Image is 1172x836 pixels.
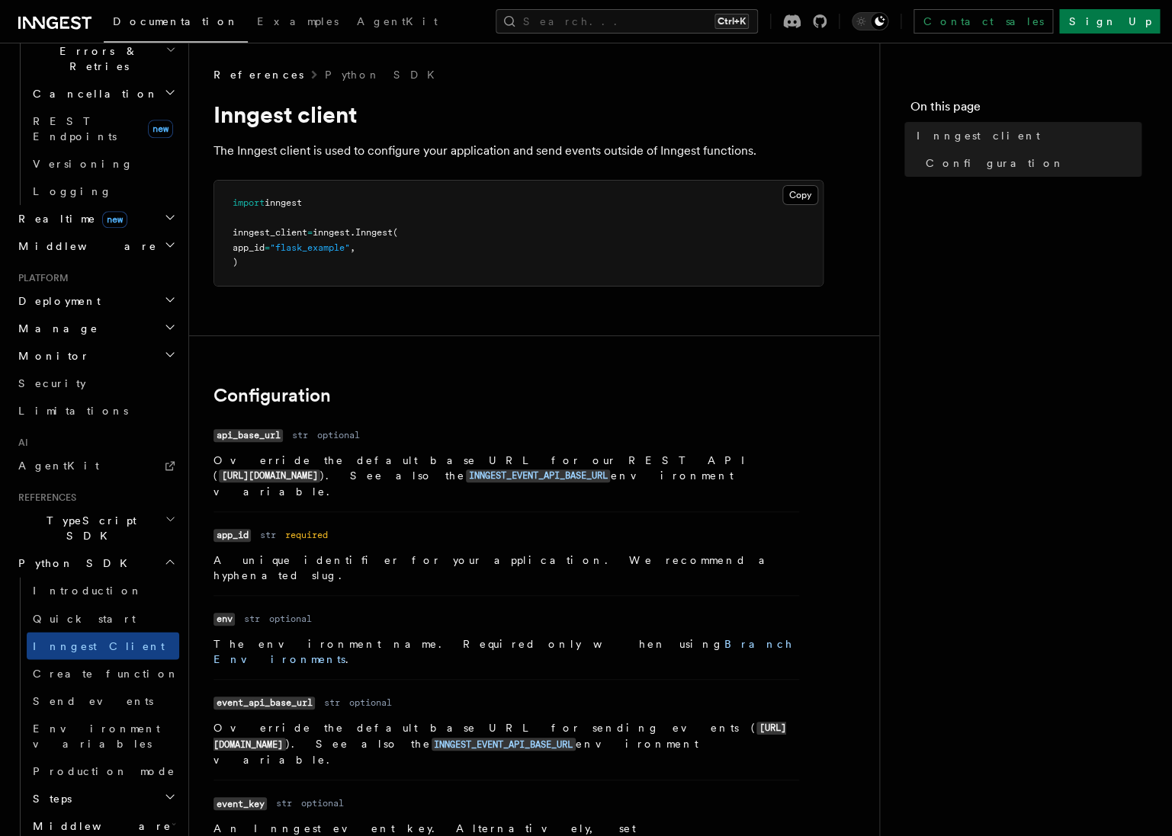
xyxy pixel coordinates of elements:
[214,385,331,406] a: Configuration
[350,242,355,253] span: ,
[33,722,160,749] span: Environment variables
[12,315,179,342] button: Manage
[12,342,179,370] button: Monitor
[214,101,824,128] h1: Inngest client
[466,469,610,482] a: INNGEST_EVENT_API_BASE_URL
[301,797,344,809] dd: optional
[244,613,260,625] dd: str
[27,43,165,74] span: Errors & Retries
[914,9,1053,34] a: Contact sales
[355,227,393,238] span: Inngest
[325,67,444,82] a: Python SDK
[12,556,136,571] span: Python SDK
[33,585,143,597] span: Introduction
[27,178,179,205] a: Logging
[782,185,818,205] button: Copy
[102,211,127,228] span: new
[317,429,360,441] dd: optional
[27,37,179,80] button: Errors & Retries
[307,227,313,238] span: =
[12,452,179,479] a: AgentKit
[917,128,1040,143] span: Inngest client
[285,529,328,541] dd: required
[214,453,799,499] p: Override the default base URL for our REST API ( ). See also the environment variable.
[148,120,173,138] span: new
[926,155,1064,171] span: Configuration
[292,429,308,441] dd: str
[324,697,340,709] dd: str
[12,492,76,504] span: References
[27,784,179,812] button: Steps
[12,321,98,336] span: Manage
[265,242,270,253] span: =
[33,158,133,170] span: Versioning
[12,293,101,309] span: Deployment
[214,797,267,810] code: event_key
[12,549,179,577] button: Python SDK
[910,98,1141,122] h4: On this page
[113,15,239,27] span: Documentation
[214,638,793,665] a: Branch Environments
[33,115,117,143] span: REST Endpoints
[233,257,238,267] span: )
[27,687,179,714] a: Send events
[27,790,72,806] span: Steps
[27,632,179,659] a: Inngest Client
[260,529,276,541] dd: str
[1059,9,1160,34] a: Sign Up
[219,469,320,482] code: [URL][DOMAIN_NAME]
[214,553,799,583] p: A unique identifier for your application. We recommend a hyphenated slug.
[12,348,90,364] span: Monitor
[104,5,248,43] a: Documentation
[270,242,350,253] span: "flask_example"
[214,720,799,767] p: Override the default base URL for sending events ( ). See also the environment variable.
[33,612,136,624] span: Quick start
[214,636,799,667] p: The environment name. Required only when using .
[27,107,179,150] a: REST Endpointsnew
[313,227,350,238] span: inngest
[27,80,179,107] button: Cancellation
[432,738,576,750] a: INNGEST_EVENT_API_BASE_URL
[265,197,302,208] span: inngest
[214,67,303,82] span: References
[12,513,165,543] span: TypeScript SDK
[33,667,179,679] span: Create function
[214,529,251,542] code: app_id
[27,659,179,687] a: Create function
[18,377,86,389] span: Security
[33,639,165,652] span: Inngest Client
[12,370,179,397] a: Security
[432,738,576,751] code: INNGEST_EVENT_API_BASE_URL
[18,405,128,417] span: Limitations
[27,818,172,833] span: Middleware
[257,15,339,27] span: Examples
[12,287,179,315] button: Deployment
[214,613,235,626] code: env
[852,12,888,30] button: Toggle dark mode
[276,797,292,809] dd: str
[248,5,348,41] a: Examples
[233,197,265,208] span: import
[27,604,179,632] a: Quick start
[12,272,69,284] span: Platform
[12,205,179,232] button: Realtimenew
[27,714,179,757] a: Environment variables
[18,460,99,472] span: AgentKit
[33,185,112,197] span: Logging
[12,239,157,254] span: Middleware
[349,697,392,709] dd: optional
[214,429,283,442] code: api_base_url
[12,397,179,424] a: Limitations
[27,86,159,101] span: Cancellation
[350,227,355,238] span: .
[496,9,758,34] button: Search...Ctrl+K
[233,227,307,238] span: inngest_client
[12,437,28,449] span: AI
[12,211,127,226] span: Realtime
[12,507,179,549] button: TypeScript SDK
[12,232,179,260] button: Middleware
[357,15,438,27] span: AgentKit
[27,757,179,784] a: Production mode
[27,150,179,178] a: Versioning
